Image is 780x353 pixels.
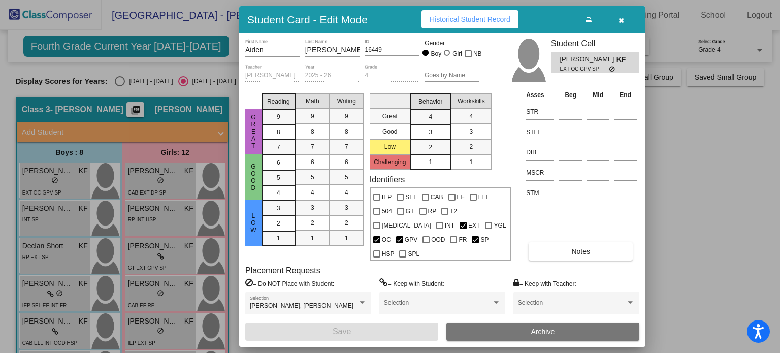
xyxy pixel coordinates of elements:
input: Enter ID [365,47,419,54]
span: 6 [345,157,348,167]
span: T2 [450,205,457,217]
span: 7 [345,142,348,151]
span: Math [306,97,319,106]
span: SP [480,234,489,246]
label: = Keep with Student: [379,278,444,288]
button: Archive [446,323,639,341]
span: [PERSON_NAME] [560,54,616,65]
span: OOD [431,234,445,246]
span: INT [445,219,454,232]
span: Save [333,327,351,336]
span: RP [428,205,437,217]
span: CAB [431,191,443,203]
span: EF [457,191,465,203]
span: 2 [429,143,432,152]
label: Placement Requests [245,266,320,275]
span: HSP [382,248,395,260]
span: 1 [469,157,473,167]
input: assessment [526,145,554,160]
span: 9 [277,112,280,121]
span: 7 [277,143,280,152]
span: Good [249,163,258,191]
span: Archive [531,328,555,336]
input: grade [365,72,419,79]
input: assessment [526,165,554,180]
span: NB [473,48,482,60]
span: 3 [469,127,473,136]
th: Mid [584,89,611,101]
span: 2 [469,142,473,151]
input: teacher [245,72,300,79]
span: [PERSON_NAME], [PERSON_NAME] [250,302,353,309]
span: SPL [408,248,419,260]
label: = Do NOT Place with Student: [245,278,334,288]
span: 504 [382,205,392,217]
th: Beg [557,89,584,101]
span: 1 [311,234,314,243]
span: 6 [277,158,280,167]
span: EXT [468,219,480,232]
label: Identifiers [370,175,405,184]
span: [MEDICAL_DATA] [382,219,431,232]
span: KF [616,54,631,65]
span: 3 [345,203,348,212]
span: Notes [571,247,590,255]
span: SEL [405,191,417,203]
h3: Student Cell [551,39,639,48]
input: goes by name [425,72,479,79]
span: 8 [345,127,348,136]
span: Writing [337,97,356,106]
span: 9 [311,112,314,121]
h3: Student Card - Edit Mode [247,13,368,26]
span: 7 [311,142,314,151]
th: End [611,89,639,101]
span: Workskills [458,97,485,106]
span: 3 [311,203,314,212]
span: 1 [429,157,432,167]
span: 8 [311,127,314,136]
label: = Keep with Teacher: [513,278,576,288]
span: 9 [345,112,348,121]
button: Historical Student Record [421,10,518,28]
span: 4 [345,188,348,197]
button: Save [245,323,438,341]
span: 2 [277,219,280,228]
span: 5 [345,173,348,182]
span: 4 [429,112,432,121]
span: 2 [345,218,348,228]
span: OC [382,234,391,246]
span: 5 [311,173,314,182]
div: Boy [431,49,442,58]
span: 5 [277,173,280,182]
input: assessment [526,124,554,140]
input: assessment [526,185,554,201]
button: Notes [529,242,633,261]
div: Girl [452,49,462,58]
span: 3 [429,127,432,137]
span: 8 [277,127,280,137]
span: 6 [311,157,314,167]
span: 4 [277,188,280,198]
span: ELL [478,191,489,203]
th: Asses [524,89,557,101]
input: assessment [526,104,554,119]
span: Behavior [418,97,442,106]
span: Great [249,114,258,149]
span: 3 [277,204,280,213]
span: Low [249,212,258,234]
span: IEP [382,191,392,203]
span: 2 [311,218,314,228]
span: Reading [267,97,290,106]
input: year [305,72,360,79]
span: GT [406,205,414,217]
span: 4 [469,112,473,121]
span: GPV [405,234,417,246]
span: FR [459,234,467,246]
span: 4 [311,188,314,197]
span: YGL [494,219,506,232]
span: 1 [345,234,348,243]
span: 1 [277,234,280,243]
span: Historical Student Record [430,15,510,23]
span: EXT OC GPV SP [560,65,609,73]
mat-label: Gender [425,39,479,48]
